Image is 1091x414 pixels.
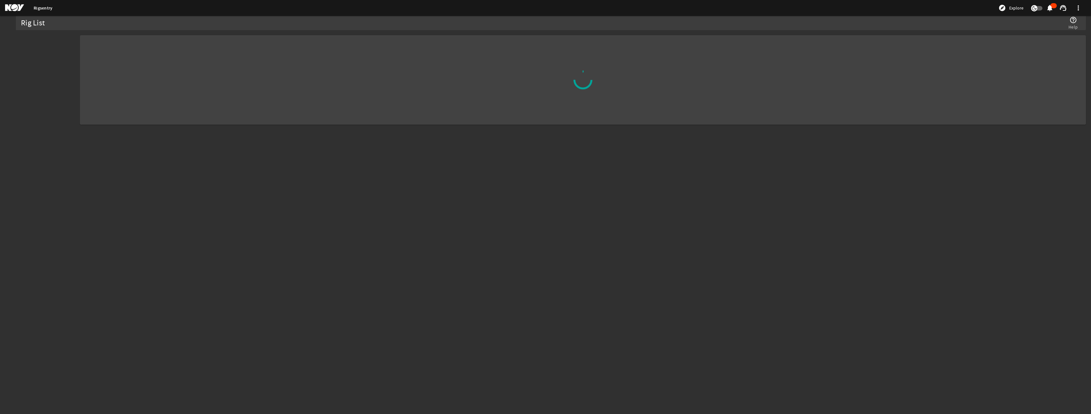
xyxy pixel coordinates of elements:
[1009,5,1023,11] span: Explore
[1069,16,1077,24] mat-icon: help_outline
[1046,4,1054,12] mat-icon: notifications
[996,3,1026,13] button: Explore
[998,4,1006,12] mat-icon: explore
[1071,0,1086,16] button: more_vert
[1068,24,1078,30] span: Help
[1059,4,1067,12] mat-icon: support_agent
[21,20,45,26] div: Rig List
[34,5,52,11] a: Rigsentry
